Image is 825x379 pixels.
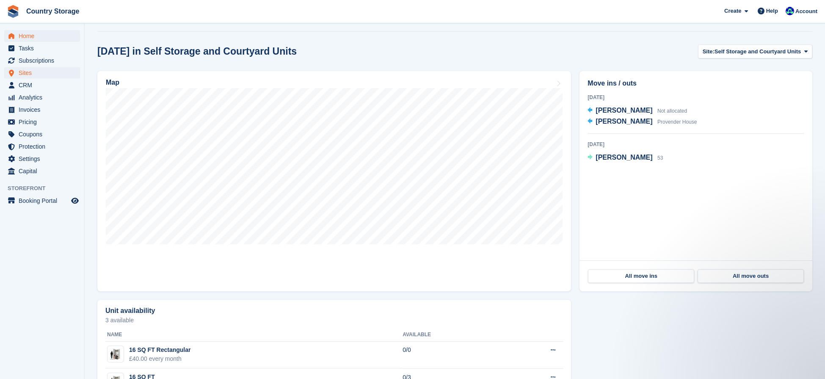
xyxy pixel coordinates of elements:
[703,47,715,56] span: Site:
[19,42,69,54] span: Tasks
[23,4,83,18] a: Country Storage
[106,79,119,86] h2: Map
[4,104,80,116] a: menu
[4,116,80,128] a: menu
[657,119,697,125] span: Provender House
[786,7,794,15] img: Alison Dalnas
[129,346,190,354] div: 16 SQ FT Rectangular
[596,154,652,161] span: [PERSON_NAME]
[657,155,663,161] span: 53
[4,67,80,79] a: menu
[19,165,69,177] span: Capital
[4,165,80,177] a: menu
[4,79,80,91] a: menu
[588,269,694,283] a: All move ins
[588,152,663,163] a: [PERSON_NAME] 53
[97,46,297,57] h2: [DATE] in Self Storage and Courtyard Units
[715,47,801,56] span: Self Storage and Courtyard Units
[596,118,652,125] span: [PERSON_NAME]
[19,79,69,91] span: CRM
[105,317,563,323] p: 3 available
[795,7,817,16] span: Account
[4,30,80,42] a: menu
[97,71,571,291] a: Map
[70,196,80,206] a: Preview store
[108,348,124,360] img: 16-sqft-unit.jpg
[19,141,69,152] span: Protection
[4,153,80,165] a: menu
[403,341,501,368] td: 0/0
[724,7,741,15] span: Create
[4,55,80,66] a: menu
[19,67,69,79] span: Sites
[4,128,80,140] a: menu
[19,195,69,207] span: Booking Portal
[4,91,80,103] a: menu
[403,328,501,342] th: Available
[4,42,80,54] a: menu
[766,7,778,15] span: Help
[8,184,84,193] span: Storefront
[7,5,19,18] img: stora-icon-8386f47178a22dfd0bd8f6a31ec36ba5ce8667c1dd55bd0f319d3a0aa187defe.svg
[19,116,69,128] span: Pricing
[596,107,652,114] span: [PERSON_NAME]
[588,116,697,127] a: [PERSON_NAME] Provender House
[19,104,69,116] span: Invoices
[19,30,69,42] span: Home
[698,269,804,283] a: All move outs
[588,141,804,148] div: [DATE]
[19,153,69,165] span: Settings
[105,328,403,342] th: Name
[657,108,687,114] span: Not allocated
[588,94,804,101] div: [DATE]
[588,105,687,116] a: [PERSON_NAME] Not allocated
[4,141,80,152] a: menu
[698,44,812,58] button: Site: Self Storage and Courtyard Units
[588,78,804,89] h2: Move ins / outs
[19,128,69,140] span: Coupons
[19,55,69,66] span: Subscriptions
[4,195,80,207] a: menu
[129,354,190,363] div: £40.00 every month
[19,91,69,103] span: Analytics
[105,307,155,315] h2: Unit availability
